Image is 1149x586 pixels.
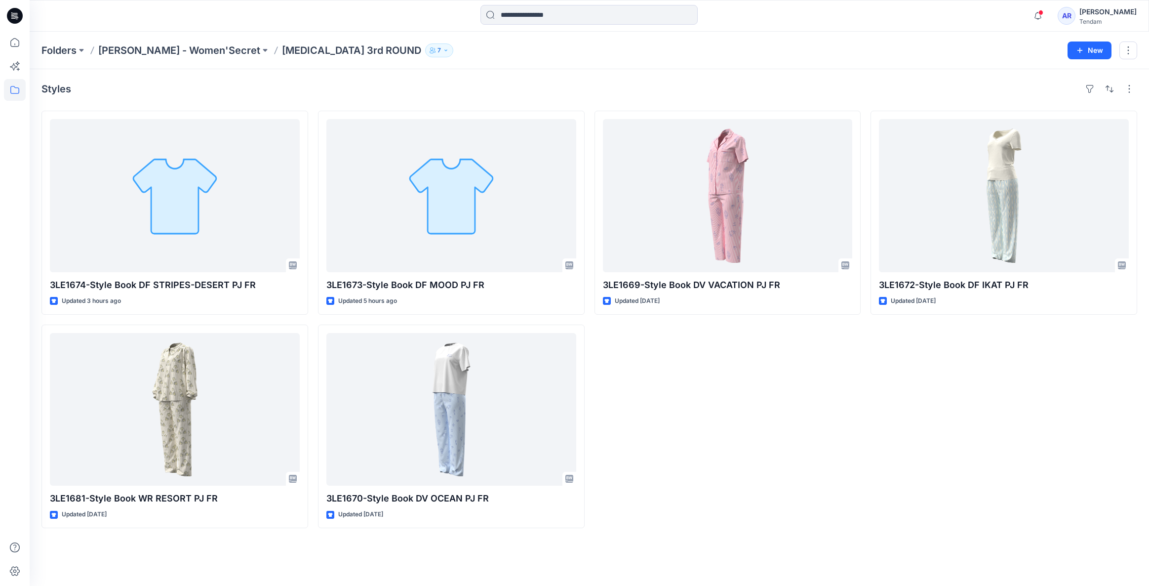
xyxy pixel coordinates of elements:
a: Folders [41,43,77,57]
a: [PERSON_NAME] - Women'Secret [98,43,260,57]
div: Tendam [1079,18,1137,25]
p: Updated [DATE] [615,296,660,306]
p: Updated 5 hours ago [338,296,397,306]
p: Updated [DATE] [62,509,107,520]
p: Updated [DATE] [338,509,383,520]
a: 3LE1681-Style Book WR RESORT PJ FR [50,333,300,486]
p: Updated [DATE] [891,296,936,306]
p: 3LE1672-Style Book DF IKAT PJ FR [879,278,1129,292]
button: 7 [425,43,453,57]
a: 3LE1672-Style Book DF IKAT PJ FR [879,119,1129,272]
p: 3LE1681-Style Book WR RESORT PJ FR [50,492,300,505]
p: 7 [437,45,441,56]
p: 3LE1669-Style Book DV VACATION PJ FR [603,278,853,292]
p: Updated 3 hours ago [62,296,121,306]
p: 3LE1673-Style Book DF MOOD PJ FR [326,278,576,292]
a: 3LE1669-Style Book DV VACATION PJ FR [603,119,853,272]
h4: Styles [41,83,71,95]
div: AR [1058,7,1075,25]
a: 3LE1673-Style Book DF MOOD PJ FR [326,119,576,272]
p: [MEDICAL_DATA] 3rd ROUND [282,43,421,57]
p: 3LE1670-Style Book DV OCEAN PJ FR [326,492,576,505]
a: 3LE1670-Style Book DV OCEAN PJ FR [326,333,576,486]
div: [PERSON_NAME] [1079,6,1137,18]
a: 3LE1674-Style Book DF STRIPES-DESERT PJ FR [50,119,300,272]
p: 3LE1674-Style Book DF STRIPES-DESERT PJ FR [50,278,300,292]
button: New [1068,42,1111,59]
